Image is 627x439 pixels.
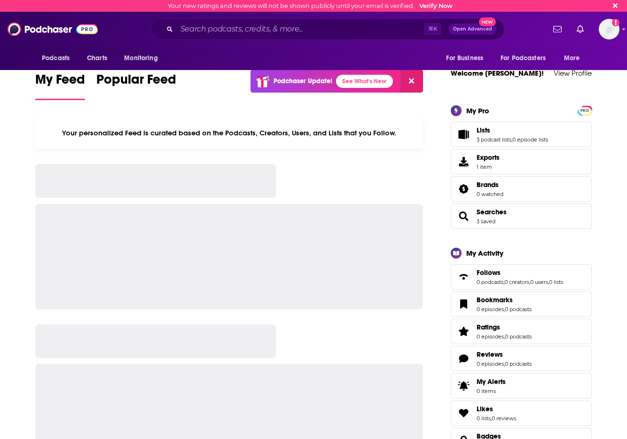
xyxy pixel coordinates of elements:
[477,208,507,216] a: Searches
[477,323,532,331] a: Ratings
[454,270,473,283] a: Follows
[451,400,592,426] span: Likes
[557,49,592,67] button: open menu
[612,19,619,26] svg: Email not verified
[42,52,70,65] span: Podcasts
[477,323,500,331] span: Ratings
[477,126,548,134] a: Lists
[454,128,473,141] a: Lists
[599,19,619,39] button: Show profile menu
[8,20,98,38] img: Podchaser - Follow, Share and Rate Podcasts
[124,52,157,65] span: Monitoring
[477,153,500,162] span: Exports
[477,388,506,394] span: 0 items
[512,136,548,143] a: 0 episode lists
[549,21,565,37] a: Show notifications dropdown
[491,415,492,422] span: ,
[336,75,393,88] a: See What's New
[35,71,85,100] a: My Feed
[504,333,505,340] span: ,
[548,279,549,285] span: ,
[451,69,544,78] a: Welcome [PERSON_NAME]!
[451,176,592,202] span: Brands
[477,361,504,367] a: 0 episodes
[477,296,513,304] span: Bookmarks
[118,49,170,67] button: open menu
[494,49,559,67] button: open menu
[449,24,496,35] button: Open AdvancedNew
[81,49,113,67] a: Charts
[479,17,496,26] span: New
[466,106,489,115] div: My Pro
[446,52,483,65] span: For Business
[454,325,473,338] a: Ratings
[511,136,512,143] span: ,
[477,415,491,422] a: 0 lists
[454,298,473,311] a: Bookmarks
[454,379,473,392] span: My Alerts
[599,19,619,39] img: User Profile
[35,71,85,93] span: My Feed
[477,405,493,413] span: Likes
[454,407,473,420] a: Likes
[151,18,504,40] div: Search podcasts, credits, & more...
[554,69,592,78] a: View Profile
[501,52,546,65] span: For Podcasters
[454,352,473,365] a: Reviews
[477,218,495,225] a: 3 saved
[96,71,176,93] span: Popular Feed
[504,306,505,313] span: ,
[274,77,332,85] p: Podchaser Update!
[96,71,176,100] a: Popular Feed
[477,136,511,143] a: 3 podcast lists
[477,164,500,170] span: 1 item
[503,279,504,285] span: ,
[477,268,501,277] span: Follows
[451,122,592,147] span: Lists
[505,333,532,340] a: 0 podcasts
[477,377,506,386] span: My Alerts
[477,126,490,134] span: Lists
[477,405,516,413] a: Likes
[573,21,588,37] a: Show notifications dropdown
[466,249,503,258] div: My Activity
[477,350,532,359] a: Reviews
[451,149,592,174] a: Exports
[477,268,563,277] a: Follows
[477,350,503,359] span: Reviews
[168,2,453,9] div: Your new ratings and reviews will not be shown publicly until your email is verified.
[451,373,592,399] a: My Alerts
[451,319,592,344] span: Ratings
[505,361,532,367] a: 0 podcasts
[599,19,619,39] span: Logged in as charlottestone
[477,279,503,285] a: 0 podcasts
[477,180,499,189] span: Brands
[453,27,492,31] span: Open Advanced
[504,361,505,367] span: ,
[549,279,563,285] a: 0 lists
[505,306,532,313] a: 0 podcasts
[454,182,473,196] a: Brands
[424,23,441,35] span: ⌘ K
[451,264,592,290] span: Follows
[492,415,516,422] a: 0 reviews
[451,204,592,229] span: Searches
[439,49,495,67] button: open menu
[477,191,503,197] a: 0 watched
[451,346,592,371] span: Reviews
[477,333,504,340] a: 0 episodes
[579,106,590,113] a: PRO
[477,306,504,313] a: 0 episodes
[419,2,453,9] a: Verify Now
[177,22,424,37] input: Search podcasts, credits, & more...
[35,117,423,149] div: Your personalized Feed is curated based on the Podcasts, Creators, Users, and Lists that you Follow.
[454,155,473,168] span: Exports
[454,210,473,223] a: Searches
[477,296,532,304] a: Bookmarks
[529,279,530,285] span: ,
[35,49,82,67] button: open menu
[530,279,548,285] a: 0 users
